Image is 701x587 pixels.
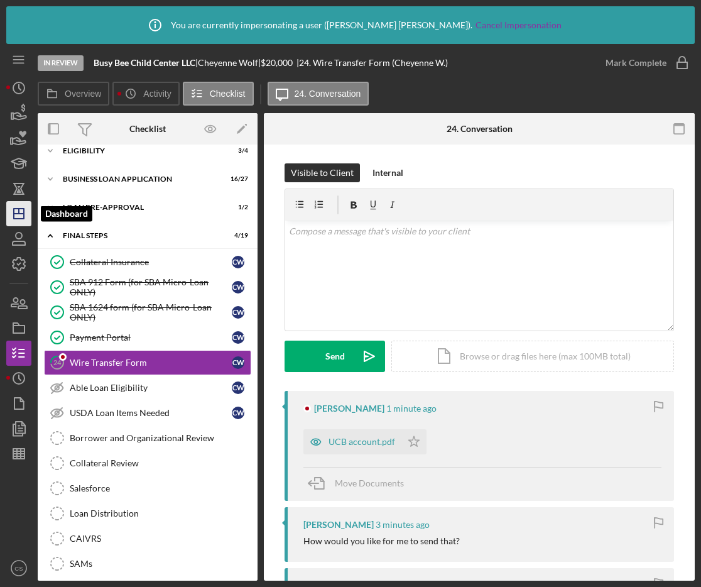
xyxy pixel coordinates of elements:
a: SBA 912 Form (for SBA Micro-Loan ONLY)CW [44,275,251,300]
b: Busy Bee Child Center LLC [94,57,195,68]
button: 24. Conversation [268,82,369,106]
a: CAIVRS [44,526,251,551]
div: CAIVRS [70,534,251,544]
label: Activity [143,89,171,99]
div: Borrower and Organizational Review [70,433,251,443]
button: CS [6,556,31,581]
a: Cancel Impersonation [475,20,562,30]
div: 24. Conversation [447,124,513,134]
div: USDA Loan Items Needed [70,408,232,418]
div: You are currently impersonating a user ( [PERSON_NAME] [PERSON_NAME] ). [139,9,562,41]
time: 2025-09-03 14:46 [376,520,430,530]
a: Collateral Review [44,451,251,476]
a: Payment PortalCW [44,325,251,350]
button: Move Documents [303,468,416,499]
div: ELIGIBILITY [63,147,217,155]
div: In Review [38,55,84,71]
a: Salesforce [44,476,251,501]
div: 4 / 19 [226,232,248,239]
div: Wire Transfer Form [70,358,232,368]
button: Visible to Client [285,163,360,182]
tspan: 24 [53,358,62,366]
span: Move Documents [335,478,404,488]
a: Loan Distribution [44,501,251,526]
button: Mark Complete [593,50,695,75]
button: UCB account.pdf [303,429,427,454]
text: CS [14,565,23,572]
div: [PERSON_NAME] [314,403,384,414]
div: Internal [372,163,403,182]
a: USDA Loan Items NeededCW [44,400,251,425]
div: Collateral Review [70,458,251,468]
div: Payment Portal [70,332,232,343]
a: SAMs [44,551,251,576]
div: Cheyenne Wolf | [198,58,261,68]
span: $20,000 [261,57,293,68]
div: C W [232,356,244,369]
button: Send [285,341,385,372]
div: C W [232,256,244,268]
label: Overview [65,89,101,99]
div: How would you like for me to send that? [303,536,460,546]
a: Collateral InsuranceCW [44,250,251,275]
a: SBA 1624 form (for SBA Micro-Loan ONLY)CW [44,300,251,325]
div: C W [232,331,244,344]
div: FINAL STEPS [63,232,217,239]
div: Mark Complete [606,50,666,75]
button: Checklist [183,82,254,106]
div: 3 / 4 [226,147,248,155]
label: 24. Conversation [295,89,361,99]
button: Overview [38,82,109,106]
div: Salesforce [70,483,251,493]
div: C W [232,381,244,394]
div: Collateral Insurance [70,257,232,267]
a: 24Wire Transfer FormCW [44,350,251,375]
div: UCB account.pdf [329,437,395,447]
div: | 24. Wire Transfer Form (Cheyenne W.) [296,58,448,68]
div: C W [232,306,244,319]
a: Borrower and Organizational Review [44,425,251,451]
div: | [94,58,198,68]
div: 16 / 27 [226,175,248,183]
time: 2025-09-03 14:49 [386,403,437,414]
div: [PERSON_NAME] [303,520,374,530]
div: 1 / 2 [226,204,248,211]
div: Checklist [129,124,166,134]
label: Checklist [210,89,246,99]
div: C W [232,281,244,293]
div: C W [232,407,244,419]
div: LOAN PRE-APPROVAL [63,204,217,211]
div: SBA 1624 form (for SBA Micro-Loan ONLY) [70,302,232,322]
div: Able Loan Eligibility [70,383,232,393]
div: Loan Distribution [70,508,251,518]
button: Internal [366,163,410,182]
div: Visible to Client [291,163,354,182]
div: Send [325,341,345,372]
div: BUSINESS LOAN APPLICATION [63,175,217,183]
div: SAMs [70,559,251,569]
button: Activity [112,82,179,106]
div: SBA 912 Form (for SBA Micro-Loan ONLY) [70,277,232,297]
a: Able Loan EligibilityCW [44,375,251,400]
